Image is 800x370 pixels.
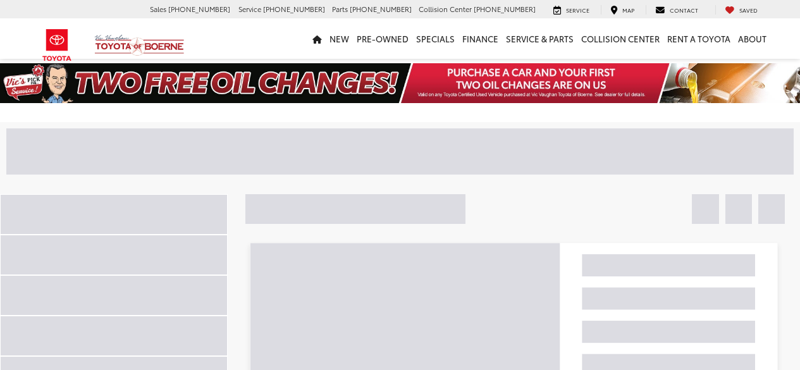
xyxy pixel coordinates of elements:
[419,4,472,14] span: Collision Center
[663,18,734,59] a: Rent a Toyota
[474,4,536,14] span: [PHONE_NUMBER]
[544,5,599,15] a: Service
[150,4,166,14] span: Sales
[577,18,663,59] a: Collision Center
[326,18,353,59] a: New
[739,6,758,14] span: Saved
[309,18,326,59] a: Home
[263,4,325,14] span: [PHONE_NUMBER]
[458,18,502,59] a: Finance
[350,4,412,14] span: [PHONE_NUMBER]
[353,18,412,59] a: Pre-Owned
[646,5,708,15] a: Contact
[168,4,230,14] span: [PHONE_NUMBER]
[734,18,770,59] a: About
[566,6,589,14] span: Service
[238,4,261,14] span: Service
[332,4,348,14] span: Parts
[622,6,634,14] span: Map
[715,5,767,15] a: My Saved Vehicles
[94,34,185,56] img: Vic Vaughan Toyota of Boerne
[412,18,458,59] a: Specials
[502,18,577,59] a: Service & Parts: Opens in a new tab
[670,6,698,14] span: Contact
[34,25,81,66] img: Toyota
[601,5,644,15] a: Map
